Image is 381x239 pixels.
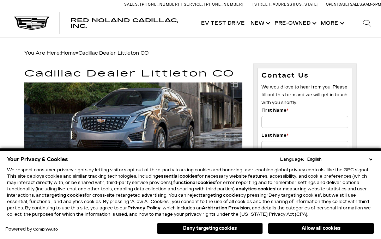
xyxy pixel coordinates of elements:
[268,223,374,234] button: Allow all cookies
[44,193,85,198] strong: targeting cookies
[248,9,272,37] a: New
[198,9,248,37] a: EV Test Drive
[71,17,178,29] span: Red Noland Cadillac, Inc.
[140,2,180,7] span: [PHONE_NUMBER]
[71,18,191,29] a: Red Noland Cadillac, Inc.
[158,174,197,179] strong: essential cookies
[261,72,348,80] h3: Contact Us
[78,50,149,56] span: Cadillac Dealer Littleton CO
[318,9,346,37] button: More
[24,82,242,165] img: Cadillac Dealer Littleton CO
[61,50,76,56] a: Home
[202,206,250,210] strong: Arbitration Provision
[181,2,246,6] a: Service: [PHONE_NUMBER]
[184,2,203,7] span: Service:
[24,82,242,188] p: The feeling you get cruising down the street in a Cadillac can be described as simply grand. Your...
[24,50,149,56] span: You Are Here:
[61,50,149,56] span: »
[261,85,347,105] span: We would love to hear from you! Please fill out this form and we will get in touch with you shortly.
[306,156,374,163] select: Language Select
[24,69,242,79] h1: Cadillac Dealer Littleton CO
[350,2,363,7] span: Sales:
[326,2,349,7] span: Open [DATE]
[124,2,181,6] a: Sales: [PHONE_NUMBER]
[5,227,58,232] div: Powered by
[261,131,289,139] label: Last Name
[272,9,318,37] a: Pre-Owned
[127,206,161,210] a: Privacy Policy
[363,2,381,7] span: 9 AM-6 PM
[157,223,263,234] button: Deny targeting cookies
[124,2,139,7] span: Sales:
[173,180,215,185] strong: functional cookies
[200,193,241,198] strong: targeting cookies
[24,48,357,58] div: Breadcrumbs
[7,154,68,164] span: Your Privacy & Cookies
[14,17,49,30] img: Cadillac Dark Logo with Cadillac White Text
[253,2,319,7] a: [STREET_ADDRESS][US_STATE]
[261,106,289,114] label: First Name
[204,2,244,7] span: [PHONE_NUMBER]
[7,167,374,217] p: We respect consumer privacy rights by letting visitors opt out of third-party tracking cookies an...
[33,227,58,232] a: ComplyAuto
[236,186,275,191] strong: analytics cookies
[280,157,304,161] div: Language:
